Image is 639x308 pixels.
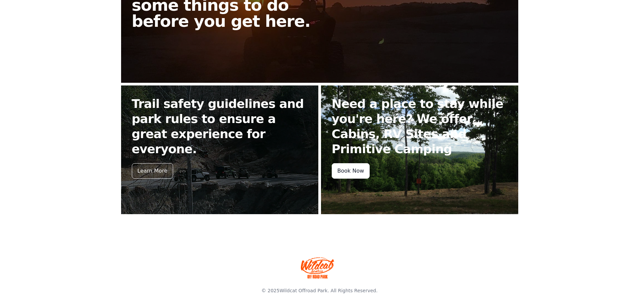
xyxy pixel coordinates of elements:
div: Book Now [332,163,370,179]
div: Learn More [132,163,173,179]
span: © 2025 . All Rights Reserved. [261,288,377,293]
h2: Trail safety guidelines and park rules to ensure a great experience for everyone. [132,96,308,157]
img: Wildcat Offroad park [301,257,334,279]
a: Wildcat Offroad Park [279,288,327,293]
h2: Need a place to stay while you're here? We offer Cabins, RV Sites and Primitive Camping [332,96,508,157]
a: Need a place to stay while you're here? We offer Cabins, RV Sites and Primitive Camping Book Now [321,85,518,214]
a: Trail safety guidelines and park rules to ensure a great experience for everyone. Learn More [121,85,318,214]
